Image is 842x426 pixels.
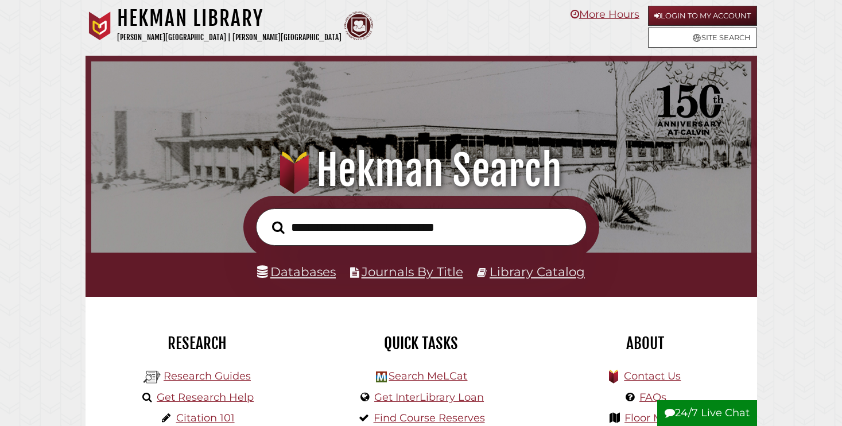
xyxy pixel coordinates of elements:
a: Research Guides [164,370,251,382]
a: Search MeLCat [389,370,467,382]
img: Calvin Theological Seminary [344,11,373,40]
a: Databases [257,264,336,279]
h2: Research [94,334,301,353]
h2: About [542,334,748,353]
a: More Hours [571,8,639,21]
a: Journals By Title [362,264,463,279]
h1: Hekman Library [117,6,342,31]
h1: Hekman Search [104,145,739,196]
img: Hekman Library Logo [376,371,387,382]
i: Search [272,220,285,234]
h2: Quick Tasks [318,334,525,353]
img: Calvin University [86,11,114,40]
img: Hekman Library Logo [143,369,161,386]
a: Find Course Reserves [374,412,485,424]
a: Contact Us [624,370,681,382]
a: FAQs [639,391,666,404]
a: Citation 101 [176,412,235,424]
a: Site Search [648,28,757,48]
a: Login to My Account [648,6,757,26]
button: Search [266,218,290,237]
a: Library Catalog [490,264,585,279]
a: Get InterLibrary Loan [374,391,484,404]
a: Floor Maps [624,412,681,424]
p: [PERSON_NAME][GEOGRAPHIC_DATA] | [PERSON_NAME][GEOGRAPHIC_DATA] [117,31,342,44]
a: Get Research Help [157,391,254,404]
